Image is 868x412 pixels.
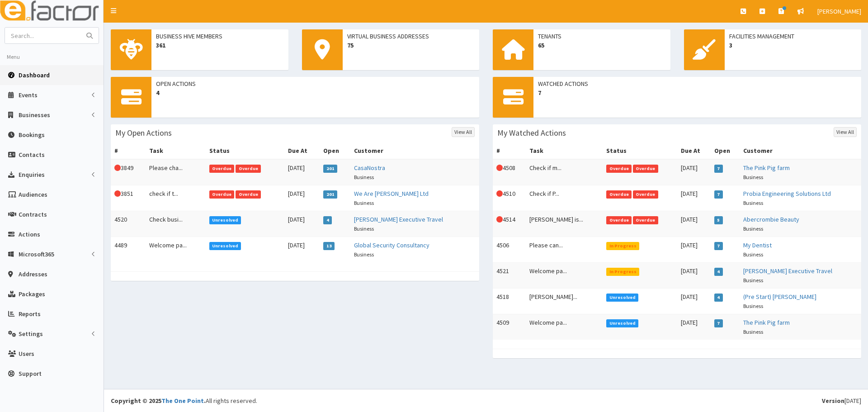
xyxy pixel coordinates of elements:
[323,165,337,173] span: 201
[743,328,763,335] small: Business
[538,41,666,50] span: 65
[743,251,763,258] small: Business
[236,165,261,173] span: Overdue
[711,142,740,159] th: Open
[111,185,146,211] td: 3851
[493,142,526,159] th: #
[822,396,861,405] div: [DATE]
[354,174,374,180] small: Business
[606,165,632,173] span: Overdue
[284,211,320,237] td: [DATE]
[493,237,526,263] td: 4506
[526,185,603,211] td: Check if P...
[284,185,320,211] td: [DATE]
[209,216,241,224] span: Unresolved
[146,237,205,263] td: Welcome pa...
[538,88,857,97] span: 7
[743,189,831,198] a: Probia Engineering Solutions Ltd
[115,129,172,137] h3: My Open Actions
[743,174,763,180] small: Business
[538,79,857,88] span: Watched Actions
[743,303,763,309] small: Business
[19,369,42,378] span: Support
[729,32,857,41] span: Facilities Management
[146,185,205,211] td: check if t...
[5,28,81,43] input: Search...
[817,7,861,15] span: [PERSON_NAME]
[114,190,121,197] i: This Action is overdue!
[526,289,603,314] td: [PERSON_NAME]...
[729,41,857,50] span: 3
[111,159,146,185] td: 3849
[19,270,47,278] span: Addresses
[493,263,526,289] td: 4521
[354,241,429,249] a: Global Security Consultancy
[156,41,284,50] span: 361
[633,165,658,173] span: Overdue
[743,318,790,327] a: The Pink Pig farm
[493,211,526,237] td: 4514
[111,211,146,237] td: 4520
[323,216,332,224] span: 4
[284,142,320,159] th: Due At
[19,250,54,258] span: Microsoft365
[538,32,666,41] span: Tenants
[111,237,146,263] td: 4489
[354,164,385,172] a: CasaNostra
[19,290,45,298] span: Packages
[209,242,241,250] span: Unresolved
[284,159,320,185] td: [DATE]
[677,211,711,237] td: [DATE]
[677,159,711,185] td: [DATE]
[323,190,337,199] span: 201
[714,165,723,173] span: 7
[822,397,844,405] b: Version
[743,267,832,275] a: [PERSON_NAME] Executive Travel
[526,211,603,237] td: [PERSON_NAME] is...
[114,165,121,171] i: This Action is overdue!
[493,289,526,314] td: 4518
[19,131,45,139] span: Bookings
[743,164,790,172] a: The Pink Pig farm
[354,189,429,198] a: We Are [PERSON_NAME] Ltd
[104,389,868,412] footer: All rights reserved.
[156,88,475,97] span: 4
[526,314,603,340] td: Welcome pa...
[146,211,205,237] td: Check busi...
[111,142,146,159] th: #
[19,190,47,199] span: Audiences
[606,319,638,327] span: Unresolved
[743,241,772,249] a: My Dentist
[493,314,526,340] td: 4509
[19,350,34,358] span: Users
[354,225,374,232] small: Business
[606,242,639,250] span: In Progress
[354,251,374,258] small: Business
[677,185,711,211] td: [DATE]
[146,142,205,159] th: Task
[493,185,526,211] td: 4510
[452,127,475,137] a: View All
[834,127,857,137] a: View All
[714,294,723,302] span: 4
[714,216,723,224] span: 5
[677,314,711,340] td: [DATE]
[19,91,38,99] span: Events
[743,225,763,232] small: Business
[714,268,723,276] span: 4
[677,142,711,159] th: Due At
[606,216,632,224] span: Overdue
[677,289,711,314] td: [DATE]
[19,310,41,318] span: Reports
[323,242,335,250] span: 13
[347,32,475,41] span: Virtual Business Addresses
[743,293,816,301] a: (Pre Start) [PERSON_NAME]
[714,190,723,199] span: 7
[354,199,374,206] small: Business
[19,330,43,338] span: Settings
[743,215,799,223] a: Abercrombie Beauty
[496,165,503,171] i: This Action is overdue!
[156,32,284,41] span: Business Hive Members
[526,159,603,185] td: Check if m...
[603,142,677,159] th: Status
